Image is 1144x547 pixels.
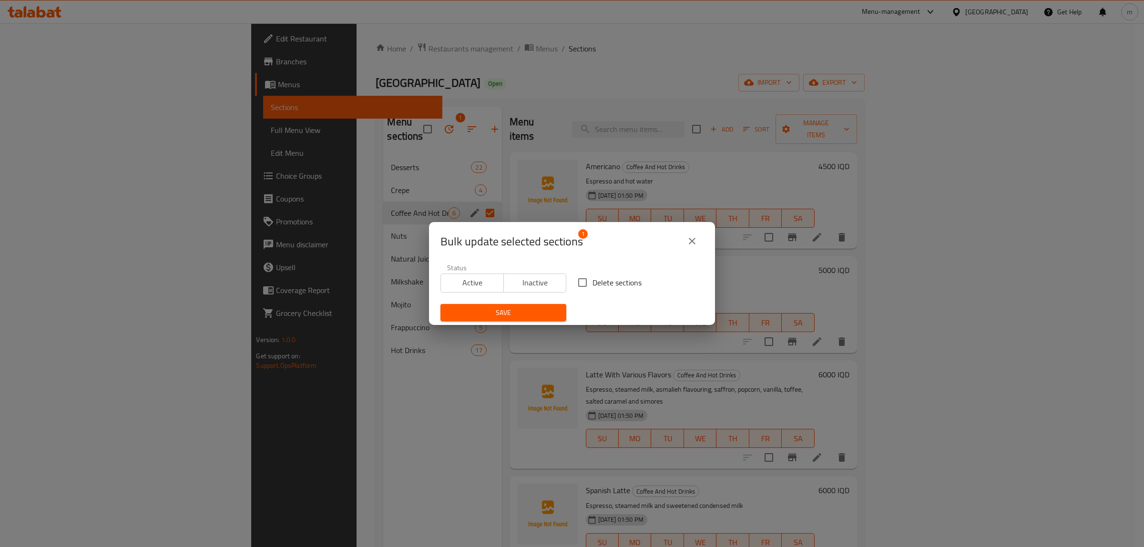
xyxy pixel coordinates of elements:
[440,234,583,249] span: Selected section count
[681,230,704,253] button: close
[448,307,559,319] span: Save
[440,304,566,322] button: Save
[503,273,567,293] button: Inactive
[578,229,588,239] span: 1
[592,277,642,288] span: Delete sections
[445,276,500,290] span: Active
[508,276,563,290] span: Inactive
[440,273,504,293] button: Active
